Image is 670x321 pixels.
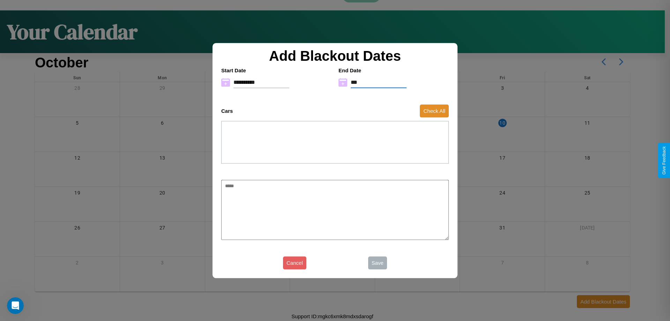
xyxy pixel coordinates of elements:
[420,104,449,117] button: Check All
[218,48,452,64] h2: Add Blackout Dates
[221,108,233,114] h4: Cars
[338,67,449,73] h4: End Date
[368,256,387,269] button: Save
[283,256,306,269] button: Cancel
[7,297,24,314] iframe: Intercom live chat
[662,146,667,175] div: Give Feedback
[221,67,332,73] h4: Start Date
